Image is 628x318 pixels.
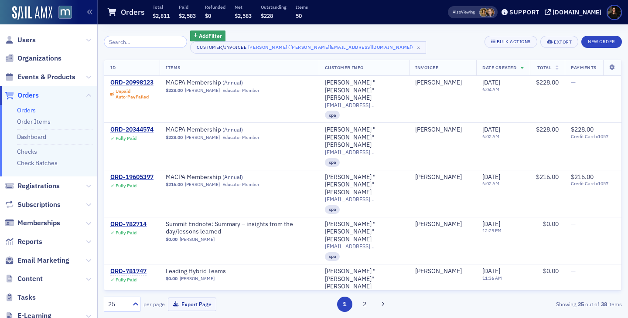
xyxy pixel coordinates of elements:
div: [PERSON_NAME] [415,173,462,181]
span: $0 [205,12,211,19]
div: Also [453,9,461,15]
span: Invoicee [415,64,438,71]
a: Dashboard [17,133,46,141]
a: [PERSON_NAME] "[PERSON_NAME]" [PERSON_NAME] [325,126,403,149]
span: ( Annual ) [222,173,243,180]
a: Events & Products [5,72,75,82]
span: $2,583 [179,12,196,19]
span: [EMAIL_ADDRESS][DOMAIN_NAME] [325,149,403,156]
div: cpa [325,111,340,119]
span: Events & Products [17,72,75,82]
a: MACPA Membership (Annual) [166,126,276,134]
time: 6:02 AM [482,133,499,139]
a: Reports [5,237,42,247]
span: [DATE] [482,78,500,86]
div: Support [509,8,539,16]
div: Customer/Invoicee [197,44,247,50]
a: Tasks [5,293,36,302]
span: $228.00 [536,125,559,133]
a: Email Marketing [5,256,69,265]
a: Subscriptions [5,200,61,210]
span: $2,811 [153,12,170,19]
label: per page [143,300,165,308]
span: [EMAIL_ADDRESS][DOMAIN_NAME] [325,243,403,250]
button: AddFilter [190,30,226,41]
a: ORD-782714 [110,220,147,228]
button: Customer/Invoicee[PERSON_NAME] ([PERSON_NAME][EMAIL_ADDRESS][DOMAIN_NAME])× [190,41,426,54]
a: Memberships [5,218,60,228]
span: Peggy Tsirigotis [415,79,470,87]
span: $0.00 [543,267,559,275]
a: Users [5,35,36,45]
span: Items [166,64,181,71]
a: ORD-781747 [110,267,147,275]
button: New Order [581,36,622,48]
div: Showing out of items [455,300,622,308]
span: — [571,78,576,86]
span: Tasks [17,293,36,302]
a: Checks [17,148,37,156]
a: [PERSON_NAME] [180,237,215,242]
div: Auto-Pay Failed [116,94,149,100]
div: [PERSON_NAME] "[PERSON_NAME]" [PERSON_NAME] [325,79,403,102]
span: Email Marketing [17,256,69,265]
div: cpa [325,205,340,214]
span: Payments [571,64,596,71]
span: $228.00 [536,78,559,86]
span: $216.00 [166,182,183,187]
span: [DATE] [482,220,500,228]
div: [PERSON_NAME] [415,79,462,87]
span: Profile [607,5,622,20]
div: [PERSON_NAME] "[PERSON_NAME]" [PERSON_NAME] [325,267,403,291]
a: ORD-19605397 [110,173,154,181]
span: Content [17,274,43,284]
div: Unpaid [116,88,149,100]
time: 6:02 AM [482,180,499,186]
a: Content [5,274,43,284]
div: 25 [108,300,127,309]
a: ORD-20998123 [110,79,154,87]
span: Viewing [453,9,475,15]
div: cpa [325,252,340,261]
button: [DOMAIN_NAME] [545,9,604,15]
div: [DOMAIN_NAME] [553,8,601,16]
span: Subscriptions [17,200,61,210]
span: Laura Swann [479,8,488,17]
a: View Homepage [52,6,72,20]
span: [DATE] [482,125,500,133]
div: [PERSON_NAME] "[PERSON_NAME]" [PERSON_NAME] [325,220,403,244]
a: [PERSON_NAME] [180,276,215,281]
span: $228.00 [166,88,183,93]
span: Organizations [17,54,61,63]
div: Educator Member [222,135,259,140]
button: Export [540,36,578,48]
img: SailAMX [12,6,52,20]
span: Credit Card x1057 [571,181,615,186]
span: Leading Hybrid Teams [166,267,276,275]
span: $0.00 [166,237,177,242]
span: — [571,220,576,228]
span: ( Annual ) [222,126,243,133]
div: Educator Member [222,88,259,93]
span: Peggy Tsirigotis [415,267,470,275]
span: ( Annual ) [222,79,243,86]
span: MACPA Membership [166,173,276,181]
div: [PERSON_NAME] "[PERSON_NAME]" [PERSON_NAME] [325,173,403,196]
p: Net [235,4,252,10]
a: [PERSON_NAME] [415,267,462,275]
a: MACPA Membership (Annual) [166,79,276,87]
time: 6:04 AM [482,86,499,92]
a: Order Items [17,118,51,125]
span: Registrations [17,181,60,191]
span: $216.00 [571,173,594,181]
a: [PERSON_NAME] [185,88,220,93]
div: Fully Paid [116,277,137,283]
a: [PERSON_NAME] [415,220,462,228]
time: 11:36 AM [482,275,502,281]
